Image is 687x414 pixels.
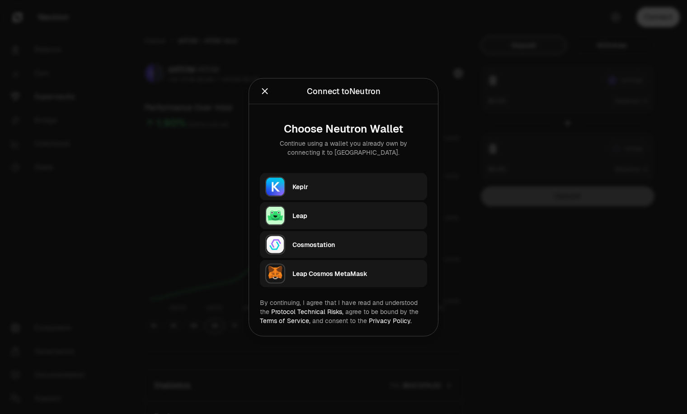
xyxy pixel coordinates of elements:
[292,182,422,191] div: Keplr
[292,269,422,278] div: Leap Cosmos MetaMask
[260,85,270,97] button: Close
[369,316,412,324] a: Privacy Policy.
[265,263,285,283] img: Leap Cosmos MetaMask
[260,260,427,287] button: Leap Cosmos MetaMaskLeap Cosmos MetaMask
[260,173,427,200] button: KeplrKeplr
[271,307,343,315] a: Protocol Technical Risks,
[267,122,420,135] div: Choose Neutron Wallet
[260,231,427,258] button: CosmostationCosmostation
[267,138,420,157] div: Continue using a wallet you already own by connecting it to [GEOGRAPHIC_DATA].
[265,176,285,196] img: Keplr
[260,298,427,325] div: By continuing, I agree that I have read and understood the agree to be bound by the and consent t...
[292,211,422,220] div: Leap
[265,205,285,225] img: Leap
[260,202,427,229] button: LeapLeap
[307,85,381,97] div: Connect to Neutron
[265,234,285,254] img: Cosmostation
[260,316,311,324] a: Terms of Service,
[292,240,422,249] div: Cosmostation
